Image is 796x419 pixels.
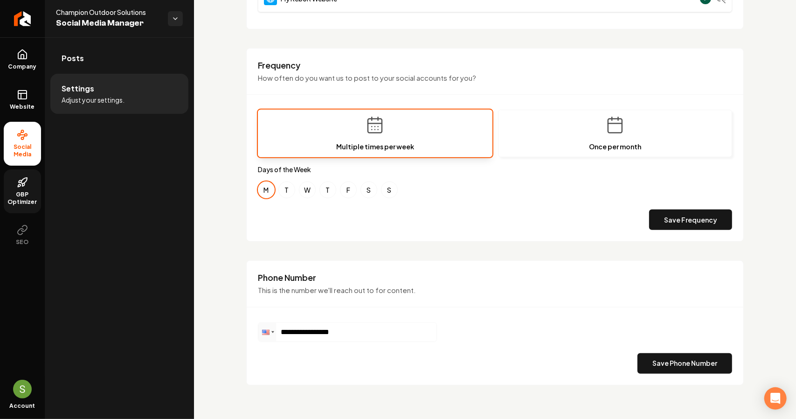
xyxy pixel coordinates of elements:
[13,380,32,398] button: Open user button
[319,182,336,198] button: Thursday
[258,165,732,174] label: Days of the Week
[5,63,41,70] span: Company
[62,83,94,94] span: Settings
[299,182,316,198] button: Wednesday
[764,387,787,410] div: Open Intercom Messenger
[258,60,732,71] h3: Frequency
[56,7,160,17] span: Champion Outdoor Solutions
[258,73,732,84] p: How often do you want us to post to your social accounts for you?
[13,380,32,398] img: Sales Champion
[258,110,492,157] button: Multiple times per week
[498,110,733,157] button: Once per month
[4,42,41,78] a: Company
[278,182,295,198] button: Tuesday
[4,82,41,118] a: Website
[7,103,39,111] span: Website
[258,182,275,198] button: Monday
[56,17,160,30] span: Social Media Manager
[4,169,41,213] a: GBP Optimizer
[258,272,732,283] h3: Phone Number
[258,323,276,342] div: United States: + 1
[50,43,188,73] a: Posts
[637,353,732,374] button: Save Phone Number
[4,191,41,206] span: GBP Optimizer
[4,143,41,158] span: Social Media
[360,182,377,198] button: Saturday
[340,182,357,198] button: Friday
[62,53,84,64] span: Posts
[4,217,41,253] button: SEO
[62,95,125,105] span: Adjust your settings.
[258,285,732,296] p: This is the number we'll reach out to for content.
[14,11,31,26] img: Rebolt Logo
[10,402,35,410] span: Account
[649,209,732,230] button: Save Frequency
[381,182,398,198] button: Sunday
[13,238,33,246] span: SEO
